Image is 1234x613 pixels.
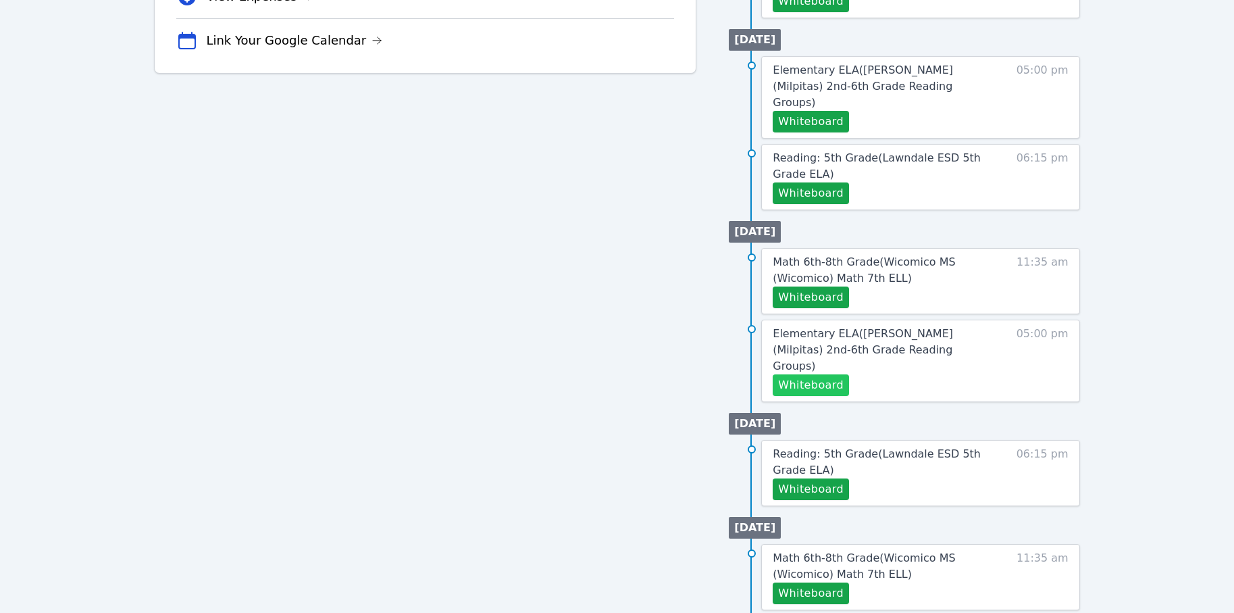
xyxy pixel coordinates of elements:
span: Elementary ELA ( [PERSON_NAME] (Milpitas) 2nd-6th Grade Reading Groups ) [773,327,953,372]
span: 06:15 pm [1017,150,1069,204]
li: [DATE] [729,413,781,435]
span: Reading: 5th Grade ( Lawndale ESD 5th Grade ELA ) [773,447,981,476]
button: Whiteboard [773,111,849,132]
a: Math 6th-8th Grade(Wicomico MS (Wicomico) Math 7th ELL) [773,550,994,583]
li: [DATE] [729,221,781,243]
a: Elementary ELA([PERSON_NAME] (Milpitas) 2nd-6th Grade Reading Groups) [773,326,994,374]
li: [DATE] [729,517,781,539]
span: 05:00 pm [1017,62,1069,132]
span: Math 6th-8th Grade ( Wicomico MS (Wicomico) Math 7th ELL ) [773,255,955,285]
span: Reading: 5th Grade ( Lawndale ESD 5th Grade ELA ) [773,151,981,180]
a: Link Your Google Calendar [206,31,382,50]
span: Elementary ELA ( [PERSON_NAME] (Milpitas) 2nd-6th Grade Reading Groups ) [773,64,953,109]
a: Math 6th-8th Grade(Wicomico MS (Wicomico) Math 7th ELL) [773,254,994,287]
a: Elementary ELA([PERSON_NAME] (Milpitas) 2nd-6th Grade Reading Groups) [773,62,994,111]
button: Whiteboard [773,287,849,308]
button: Whiteboard [773,479,849,500]
span: 11:35 am [1017,550,1069,604]
span: 05:00 pm [1017,326,1069,396]
a: Reading: 5th Grade(Lawndale ESD 5th Grade ELA) [773,446,994,479]
button: Whiteboard [773,374,849,396]
span: Math 6th-8th Grade ( Wicomico MS (Wicomico) Math 7th ELL ) [773,551,955,581]
a: Reading: 5th Grade(Lawndale ESD 5th Grade ELA) [773,150,994,182]
button: Whiteboard [773,182,849,204]
button: Whiteboard [773,583,849,604]
span: 11:35 am [1017,254,1069,308]
span: 06:15 pm [1017,446,1069,500]
li: [DATE] [729,29,781,51]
